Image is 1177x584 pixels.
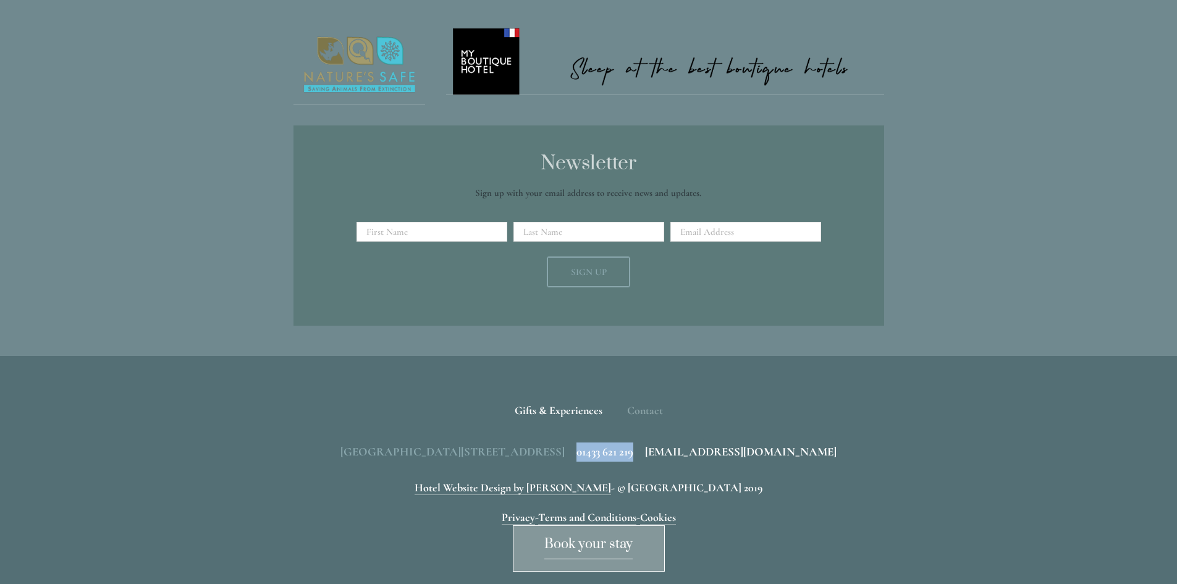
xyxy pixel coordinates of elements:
[415,481,611,495] a: Hotel Website Design by [PERSON_NAME]
[645,444,837,459] a: [EMAIL_ADDRESS][DOMAIN_NAME]
[571,266,607,277] span: Sign Up
[538,510,636,525] a: Terms and Conditions
[293,26,426,104] img: Nature's Safe - Logo
[616,396,663,426] div: Contact
[515,404,602,417] span: Gifts & Experiences
[293,508,884,527] p: - -
[361,153,817,175] h2: Newsletter
[544,536,633,559] span: Book your stay
[670,222,821,242] input: Email Address
[547,256,630,287] button: Sign Up
[293,478,884,497] p: - © [GEOGRAPHIC_DATA] 2019
[640,510,676,525] a: Cookies
[515,396,614,426] a: Gifts & Experiences
[576,444,633,459] span: 01433 621 219
[340,444,565,459] span: [GEOGRAPHIC_DATA][STREET_ADDRESS]
[356,222,507,242] input: First Name
[446,26,884,95] img: My Boutique Hotel - Logo
[502,510,535,525] a: Privacy
[513,222,664,242] input: Last Name
[513,525,665,572] a: Book your stay
[361,185,817,200] p: Sign up with your email address to receive news and updates.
